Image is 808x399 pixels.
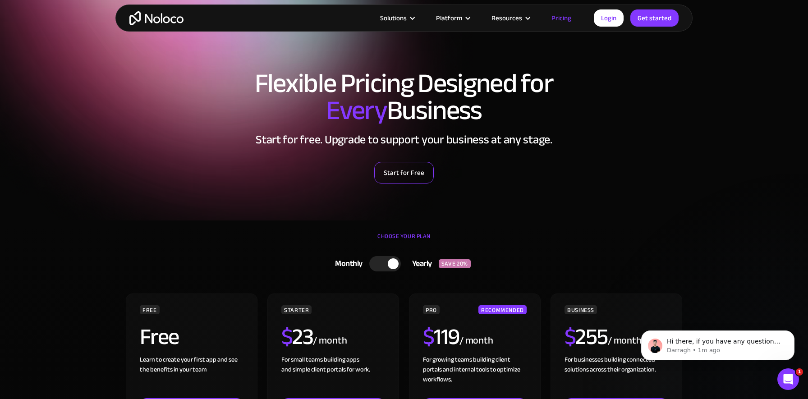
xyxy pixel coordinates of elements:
[439,259,471,268] div: SAVE 20%
[326,85,387,136] span: Every
[369,12,425,24] div: Solutions
[140,326,179,348] h2: Free
[796,368,803,376] span: 1
[140,355,243,398] div: Learn to create your first app and see the benefits in your team ‍
[124,70,684,124] h1: Flexible Pricing Designed for Business
[777,368,799,390] iframe: Intercom live chat
[423,316,434,358] span: $
[480,12,540,24] div: Resources
[313,334,347,348] div: / month
[540,12,583,24] a: Pricing
[565,355,668,398] div: For businesses building connected solutions across their organization. ‍
[281,326,313,348] h2: 23
[436,12,462,24] div: Platform
[459,334,493,348] div: / month
[401,257,439,271] div: Yearly
[630,9,679,27] a: Get started
[478,305,527,314] div: RECOMMENDED
[491,12,522,24] div: Resources
[628,312,808,375] iframe: Intercom notifications message
[423,305,440,314] div: PRO
[129,11,184,25] a: home
[565,316,576,358] span: $
[594,9,624,27] a: Login
[425,12,480,24] div: Platform
[423,355,527,398] div: For growing teams building client portals and internal tools to optimize workflows.
[608,334,642,348] div: / month
[281,316,293,358] span: $
[281,305,312,314] div: STARTER
[565,305,597,314] div: BUSINESS
[423,326,459,348] h2: 119
[565,326,608,348] h2: 255
[374,162,434,183] a: Start for Free
[140,305,160,314] div: FREE
[124,133,684,147] h2: Start for free. Upgrade to support your business at any stage.
[380,12,407,24] div: Solutions
[281,355,385,398] div: For small teams building apps and simple client portals for work. ‍
[124,229,684,252] div: CHOOSE YOUR PLAN
[324,257,369,271] div: Monthly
